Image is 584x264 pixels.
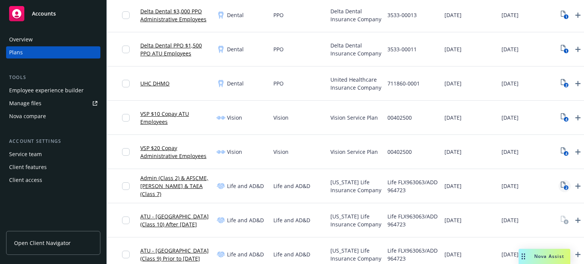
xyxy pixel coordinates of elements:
[140,110,210,126] a: VSP $10 Copay ATU Employees
[501,45,519,53] span: [DATE]
[387,212,438,228] span: Life FLX963063/ADD 964723
[122,46,130,53] input: Toggle Row Selected
[559,214,571,226] a: View Plan Documents
[444,79,462,87] span: [DATE]
[572,248,584,261] a: Upload Plan Documents
[122,217,130,224] input: Toggle Row Selected
[6,161,100,173] a: Client features
[559,248,571,261] a: View Plan Documents
[6,33,100,46] a: Overview
[572,146,584,158] a: Upload Plan Documents
[565,49,567,54] text: 1
[565,117,567,122] text: 4
[387,178,438,194] span: Life FLX963063/ADD 964723
[330,247,381,262] span: [US_STATE] Life Insurance Company
[9,33,33,46] div: Overview
[444,11,462,19] span: [DATE]
[273,250,310,258] span: Life and AD&D
[227,79,244,87] span: Dental
[9,84,84,96] div: Employee experience builder
[122,11,130,19] input: Toggle Row Selected
[572,43,584,55] a: Upload Plan Documents
[227,114,242,122] span: Vision
[6,46,100,58] a: Plans
[501,148,519,156] span: [DATE]
[572,77,584,90] a: Upload Plan Documents
[565,185,567,190] text: 2
[32,11,56,17] span: Accounts
[330,76,381,92] span: United Healthcare Insurance Company
[387,247,438,262] span: Life FLX963063/ADD 964723
[387,45,417,53] span: 3533-00011
[572,180,584,192] a: Upload Plan Documents
[6,84,100,96] a: Employee experience builder
[227,11,244,19] span: Dental
[9,161,47,173] div: Client features
[6,110,100,122] a: Nova compare
[122,148,130,156] input: Toggle Row Selected
[501,79,519,87] span: [DATE]
[501,182,519,190] span: [DATE]
[572,9,584,21] a: Upload Plan Documents
[273,45,284,53] span: PPO
[330,212,381,228] span: [US_STATE] Life Insurance Company
[565,83,567,88] text: 2
[330,7,381,23] span: Delta Dental Insurance Company
[140,79,170,87] a: UHC DHMO
[273,216,310,224] span: Life and AD&D
[559,9,571,21] a: View Plan Documents
[501,250,519,258] span: [DATE]
[501,216,519,224] span: [DATE]
[227,45,244,53] span: Dental
[227,250,264,258] span: Life and AD&D
[559,146,571,158] a: View Plan Documents
[273,182,310,190] span: Life and AD&D
[6,97,100,109] a: Manage files
[227,148,242,156] span: Vision
[330,41,381,57] span: Delta Dental Insurance Company
[140,41,210,57] a: Delta Dental PPO $1,500 PPO ATU Employees
[140,7,210,23] a: Delta Dental $3,000 PPO Administrative Employees
[559,43,571,55] a: View Plan Documents
[565,14,567,19] text: 1
[140,247,210,262] a: ATU - [GEOGRAPHIC_DATA] (Class 9) Prior to [DATE]
[559,180,571,192] a: View Plan Documents
[444,114,462,122] span: [DATE]
[9,97,41,109] div: Manage files
[227,182,264,190] span: Life and AD&D
[565,151,567,156] text: 4
[444,148,462,156] span: [DATE]
[534,253,564,259] span: Nova Assist
[330,178,381,194] span: [US_STATE] Life Insurance Company
[559,112,571,124] a: View Plan Documents
[9,174,42,186] div: Client access
[444,250,462,258] span: [DATE]
[330,148,378,156] span: Vision Service Plan
[519,249,570,264] button: Nova Assist
[501,114,519,122] span: [DATE]
[9,110,46,122] div: Nova compare
[140,144,210,160] a: VSP $20 Copay Administrative Employees
[227,216,264,224] span: Life and AD&D
[6,148,100,160] a: Service team
[122,114,130,122] input: Toggle Row Selected
[140,174,210,198] a: Admin (Class 2) & AFSCME, [PERSON_NAME] & TAEA (Class 7)
[273,11,284,19] span: PPO
[572,214,584,226] a: Upload Plan Documents
[387,79,420,87] span: 711860-0001
[559,77,571,90] a: View Plan Documents
[273,114,289,122] span: Vision
[387,11,417,19] span: 3533-00013
[519,249,528,264] div: Drag to move
[122,251,130,258] input: Toggle Row Selected
[14,239,71,247] span: Open Client Navigator
[140,212,210,228] a: ATU - [GEOGRAPHIC_DATA] (Class 10) After [DATE]
[6,174,100,186] a: Client access
[444,216,462,224] span: [DATE]
[6,3,100,24] a: Accounts
[122,80,130,87] input: Toggle Row Selected
[444,45,462,53] span: [DATE]
[387,114,412,122] span: 00402500
[501,11,519,19] span: [DATE]
[9,148,42,160] div: Service team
